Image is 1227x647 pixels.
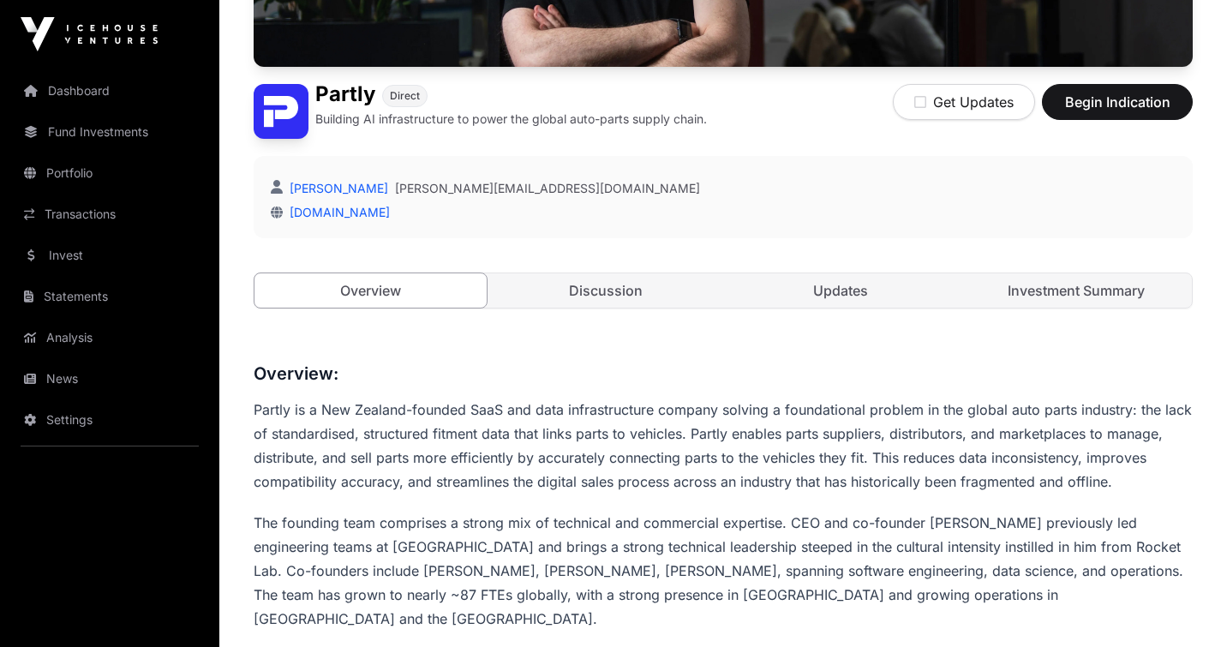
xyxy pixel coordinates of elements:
a: Invest [14,237,206,274]
a: Settings [14,401,206,439]
a: Portfolio [14,154,206,192]
span: Direct [390,89,420,103]
nav: Tabs [254,273,1192,308]
p: Partly is a New Zealand-founded SaaS and data infrastructure company solving a foundational probl... [254,398,1193,494]
span: Begin Indication [1063,92,1171,112]
a: Updates [725,273,957,308]
a: Discussion [490,273,722,308]
p: Building AI infrastructure to power the global auto-parts supply chain. [315,111,707,128]
a: News [14,360,206,398]
iframe: Chat Widget [1141,565,1227,647]
a: Dashboard [14,72,206,110]
button: Get Updates [893,84,1035,120]
a: Overview [254,273,488,309]
a: [PERSON_NAME][EMAIL_ADDRESS][DOMAIN_NAME] [395,180,700,197]
img: Icehouse Ventures Logo [21,17,158,51]
a: Statements [14,278,206,315]
a: [DOMAIN_NAME] [283,205,390,219]
a: Analysis [14,319,206,356]
a: [PERSON_NAME] [286,181,388,195]
button: Begin Indication [1042,84,1193,120]
a: Begin Indication [1042,101,1193,118]
a: Transactions [14,195,206,233]
p: The founding team comprises a strong mix of technical and commercial expertise. CEO and co-founde... [254,511,1193,631]
h1: Partly [315,84,375,107]
img: Partly [254,84,308,139]
a: Fund Investments [14,113,206,151]
a: Investment Summary [961,273,1193,308]
h3: Overview: [254,360,1193,387]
